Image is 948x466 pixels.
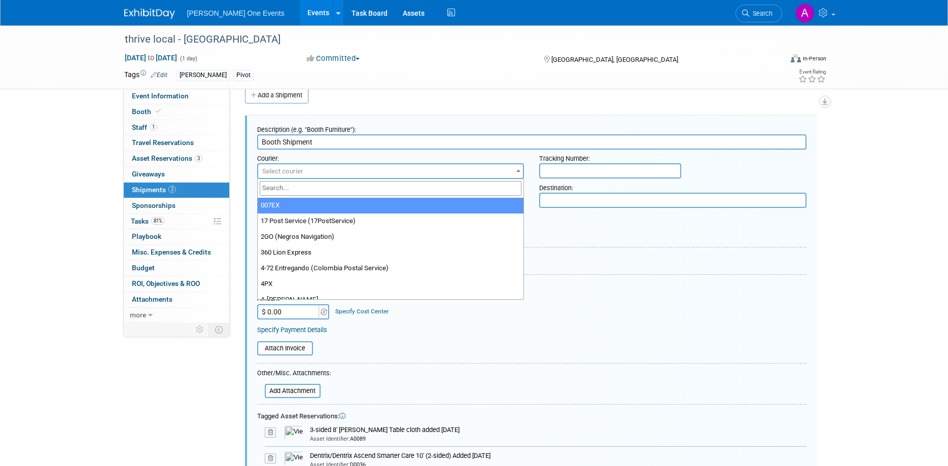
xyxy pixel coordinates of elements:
span: Search [749,10,773,17]
a: Specify Cost Center [335,308,389,315]
span: Budget [132,264,155,272]
a: Event Information [124,89,229,104]
span: 81% [151,217,165,225]
div: Cost: [257,282,806,292]
span: [PERSON_NAME] One Events [187,9,285,17]
div: Description (e.g. "Booth Furniture"): [257,121,806,134]
li: 17 Post Service (17PostService) [258,213,524,229]
span: Asset Reservations [132,154,202,162]
span: to [146,54,156,62]
li: 2GO (Negros Navigation) [258,229,524,245]
a: Booth [124,104,229,120]
a: Specify Payment Details [257,326,327,334]
span: 3 [195,155,202,162]
a: Remove [265,455,277,462]
span: (1 day) [179,55,197,62]
a: Attachments [124,292,229,307]
div: Dentrix/Dentrix Ascend Smarter Care 10' (2-sided) Added [DATE] [310,451,806,460]
div: 3-sided 8' [PERSON_NAME] Table cloth added [DATE] [310,425,806,435]
img: Amanda Bartschi [795,4,815,23]
div: thrive local - [GEOGRAPHIC_DATA] [121,30,767,49]
span: Giveaways [132,170,165,178]
div: Courier: [257,150,524,163]
li: 4PX [258,276,524,292]
a: Asset Reservations3 [124,151,229,166]
a: Misc. Expenses & Credits [124,245,229,260]
a: Remove [265,429,277,436]
span: Booth [132,107,163,116]
span: 1 [150,123,157,131]
div: Event Rating [798,69,826,75]
a: ROI, Objectives & ROO [124,276,229,292]
div: In-Person [802,55,826,62]
a: Travel Reservations [124,135,229,151]
a: Playbook [124,229,229,244]
td: Toggle Event Tabs [208,323,229,336]
i: Booth reservation complete [156,109,161,114]
span: 2 [168,186,176,193]
a: Add a Shipment [245,87,308,103]
span: [GEOGRAPHIC_DATA], [GEOGRAPHIC_DATA] [551,56,678,63]
span: Select courier [262,167,303,175]
span: Tasks [131,217,165,225]
td: Tags [124,69,167,81]
li: A [PERSON_NAME] [258,292,524,308]
span: Staff [132,123,157,131]
a: Edit [151,71,167,79]
img: ExhibitDay [124,9,175,19]
div: Amount [257,294,331,304]
span: Travel Reservations [132,138,194,147]
a: Budget [124,261,229,276]
img: View Images [284,451,303,466]
button: Committed [303,53,364,64]
span: [DATE] [DATE] [124,53,178,62]
a: more [124,308,229,323]
span: Sponsorships [132,201,175,209]
span: Asset Identifier: [310,436,350,442]
div: Event Format [722,53,827,68]
a: Giveaways [124,167,229,182]
img: Format-Inperson.png [791,54,801,62]
li: 4-72 Entregando (Colombia Postal Service) [258,261,524,276]
td: Personalize Event Tab Strip [191,323,209,336]
span: Event Information [132,92,189,100]
a: Tasks81% [124,214,229,229]
a: Sponsorships [124,198,229,213]
div: Tracking Number: [539,150,806,163]
div: Destination: [539,179,806,193]
div: [PERSON_NAME] [177,70,230,81]
a: Search [735,5,782,22]
input: Search... [260,181,522,196]
div: Tagged Asset Reservations: [257,412,806,421]
span: more [130,311,146,319]
span: Misc. Expenses & Credits [132,248,211,256]
span: ROI, Objectives & ROO [132,279,200,288]
span: Shipments [132,186,176,194]
img: View Images [284,425,303,440]
div: Pivot [233,70,254,81]
span: Playbook [132,232,161,240]
span: A0089 [310,436,366,442]
div: Other/Misc. Attachments: [257,369,331,380]
li: 007EX [258,198,524,213]
a: Staff1 [124,120,229,135]
a: Shipments2 [124,183,229,198]
body: Rich Text Area. Press ALT-0 for help. [6,4,535,14]
span: Attachments [132,295,172,303]
li: 360 Lion Express [258,245,524,261]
